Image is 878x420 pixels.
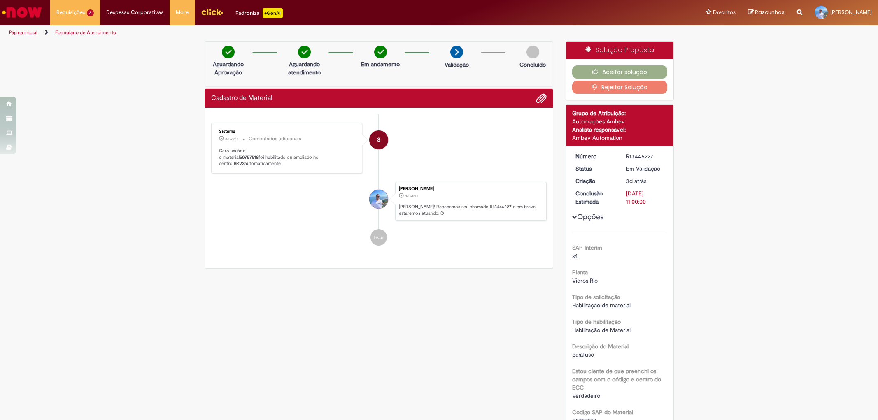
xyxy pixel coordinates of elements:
[225,137,238,142] span: 3d atrás
[569,165,620,173] dt: Status
[566,42,673,59] div: Solução Proposta
[9,29,37,36] a: Página inicial
[569,177,620,185] dt: Criação
[399,186,542,191] div: [PERSON_NAME]
[219,129,356,134] div: Sistema
[263,8,283,18] p: +GenAi
[572,81,667,94] button: Rejeitar Solução
[219,148,356,167] p: Caro usuário, o material foi habilitado ou ampliado no centro: automaticamente
[572,65,667,79] button: Aceitar solução
[87,9,94,16] span: 3
[572,244,602,251] b: SAP Interim
[222,46,235,58] img: check-circle-green.png
[536,93,547,104] button: Adicionar anexos
[626,189,664,206] div: [DATE] 11:00:00
[211,182,547,221] li: Felipe Coelho Da Silva
[626,152,664,160] div: R13446227
[361,60,400,68] p: Em andamento
[572,109,667,117] div: Grupo de Atribuição:
[1,4,43,21] img: ServiceNow
[572,318,621,325] b: Tipo de habilitação
[572,326,631,334] span: Habilitação de Material
[572,367,661,391] b: Estou ciente de que preenchi os campos com o código e centro do ECC
[55,29,116,36] a: Formulário de Atendimento
[626,177,664,185] div: 25/08/2025 21:09:58
[519,60,546,69] p: Concluído
[450,46,463,58] img: arrow-next.png
[526,46,539,58] img: img-circle-grey.png
[572,269,588,276] b: Planta
[626,165,664,173] div: Em Validação
[235,8,283,18] div: Padroniza
[572,117,667,125] div: Automações Ambev
[374,46,387,58] img: check-circle-green.png
[572,134,667,142] div: Ambev Automation
[201,6,223,18] img: click_logo_yellow_360x200.png
[572,293,620,301] b: Tipo de solicitação
[572,125,667,134] div: Analista responsável:
[208,60,248,77] p: Aguardando Aprovação
[234,160,245,167] b: BRV3
[572,277,598,284] span: Vidros Rio
[240,154,259,160] b: 50757518
[445,60,469,69] p: Validação
[369,130,388,149] div: System
[572,343,629,350] b: Descrição do Material
[211,114,547,254] ul: Histórico de tíquete
[6,25,579,40] ul: Trilhas de página
[713,8,736,16] span: Favoritos
[405,194,418,199] time: 25/08/2025 21:09:58
[572,252,578,260] span: s4
[369,190,388,209] div: Felipe Coelho Da Silva
[284,60,324,77] p: Aguardando atendimento
[377,130,380,150] span: S
[399,204,542,216] p: [PERSON_NAME]! Recebemos seu chamado R13446227 e em breve estaremos atuando.
[626,177,646,185] time: 25/08/2025 21:09:58
[249,135,301,142] small: Comentários adicionais
[569,189,620,206] dt: Conclusão Estimada
[572,351,594,358] span: parafuso
[405,194,418,199] span: 3d atrás
[569,152,620,160] dt: Número
[626,177,646,185] span: 3d atrás
[755,8,785,16] span: Rascunhos
[176,8,189,16] span: More
[572,302,631,309] span: Habilitação de material
[748,9,785,16] a: Rascunhos
[298,46,311,58] img: check-circle-green.png
[225,137,238,142] time: 25/08/2025 21:14:59
[572,408,633,416] b: Codigo SAP do Material
[106,8,163,16] span: Despesas Corporativas
[56,8,85,16] span: Requisições
[211,95,272,102] h2: Cadastro de Material Histórico de tíquete
[830,9,872,16] span: [PERSON_NAME]
[572,392,600,399] span: Verdadeiro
